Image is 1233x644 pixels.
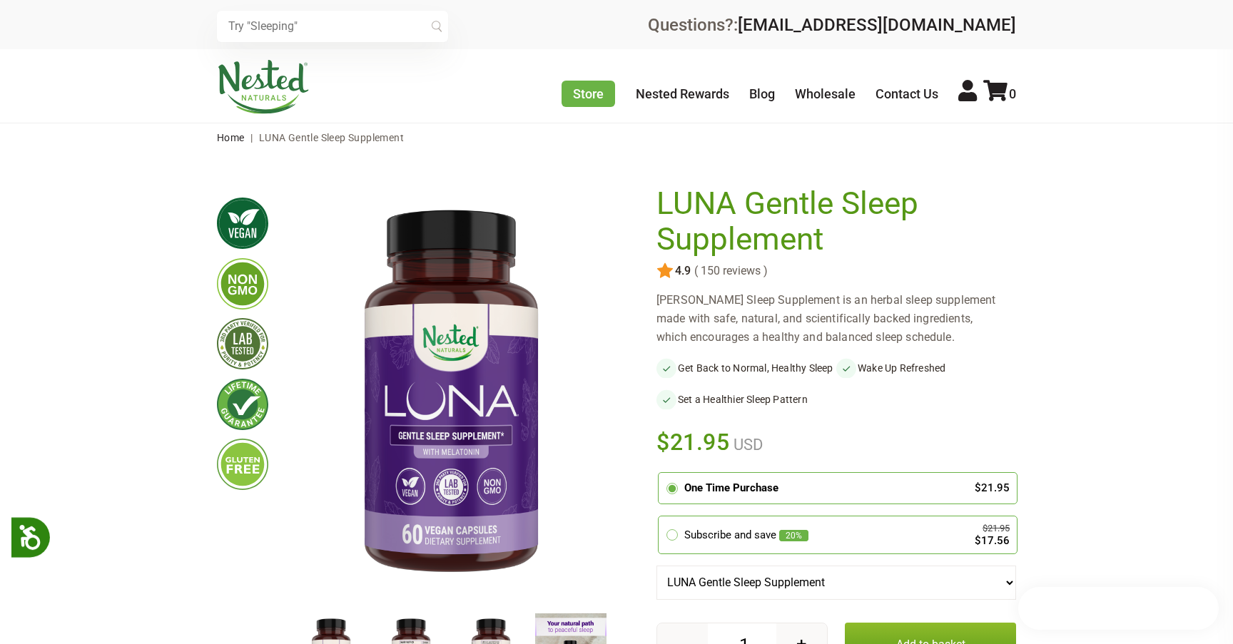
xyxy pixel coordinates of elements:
[217,379,268,430] img: lifetimeguarantee
[876,86,938,101] a: Contact Us
[656,291,1016,347] div: [PERSON_NAME] Sleep Supplement is an herbal sleep supplement made with safe, natural, and scienti...
[247,132,256,143] span: |
[217,198,268,249] img: vegan
[749,86,775,101] a: Blog
[656,358,836,378] li: Get Back to Normal, Healthy Sleep
[259,132,404,143] span: LUNA Gentle Sleep Supplement
[656,389,836,409] li: Set a Healthier Sleep Pattern
[983,86,1016,101] a: 0
[674,265,691,277] span: 4.9
[795,86,856,101] a: Wholesale
[738,15,1016,35] a: [EMAIL_ADDRESS][DOMAIN_NAME]
[656,426,730,458] span: $21.95
[217,258,268,310] img: gmofree
[291,186,611,601] img: LUNA Gentle Sleep Supplement
[217,11,448,42] input: Try "Sleeping"
[836,358,1016,378] li: Wake Up Refreshed
[217,60,310,114] img: Nested Naturals
[1018,587,1219,630] iframe: Button to open loyalty program pop-up
[217,318,268,369] img: thirdpartytested
[562,81,615,107] a: Store
[217,439,268,490] img: glutenfree
[648,16,1016,34] div: Questions?:
[217,123,1016,152] nav: breadcrumbs
[656,262,674,280] img: star.svg
[656,186,1009,257] h1: LUNA Gentle Sleep Supplement
[730,436,763,454] span: USD
[217,132,245,143] a: Home
[1009,86,1016,101] span: 0
[691,265,768,277] span: ( 150 reviews )
[636,86,729,101] a: Nested Rewards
